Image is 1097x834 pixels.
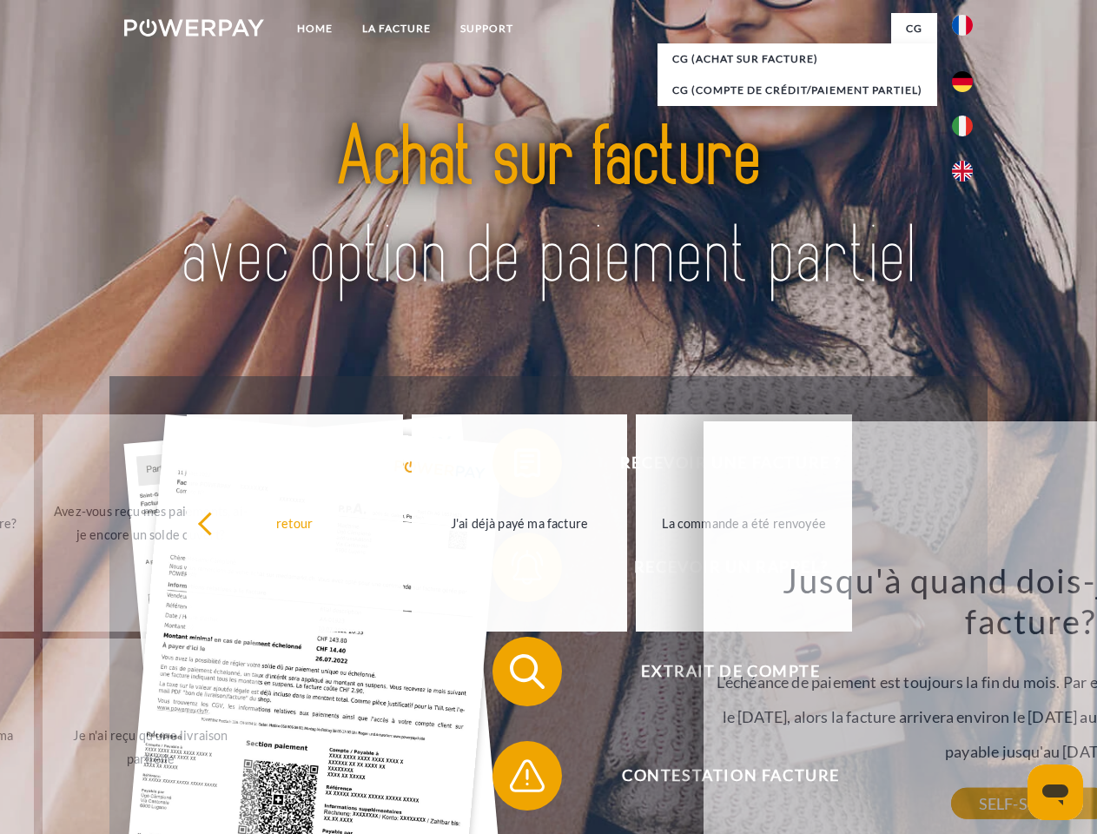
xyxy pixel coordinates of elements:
a: Home [282,13,347,44]
div: La commande a été renvoyée [646,511,842,534]
iframe: Bouton de lancement de la fenêtre de messagerie [1028,764,1083,820]
a: LA FACTURE [347,13,446,44]
a: CG (achat sur facture) [658,43,937,75]
img: de [952,71,973,92]
img: en [952,161,973,182]
div: Je n'ai reçu qu'une livraison partielle [53,724,248,771]
img: logo-powerpay-white.svg [124,19,264,36]
img: fr [952,15,973,36]
div: retour [197,511,393,534]
img: qb_warning.svg [506,754,549,798]
div: Avez-vous reçu mes paiements, ai-je encore un solde ouvert? [53,500,248,546]
button: Extrait de compte [492,637,944,706]
a: Avez-vous reçu mes paiements, ai-je encore un solde ouvert? [43,414,259,632]
img: title-powerpay_fr.svg [166,83,931,333]
a: Support [446,13,528,44]
button: Contestation Facture [492,741,944,811]
div: J'ai déjà payé ma facture [422,511,618,534]
a: CG [891,13,937,44]
img: qb_search.svg [506,650,549,693]
img: it [952,116,973,136]
a: CG (Compte de crédit/paiement partiel) [658,75,937,106]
